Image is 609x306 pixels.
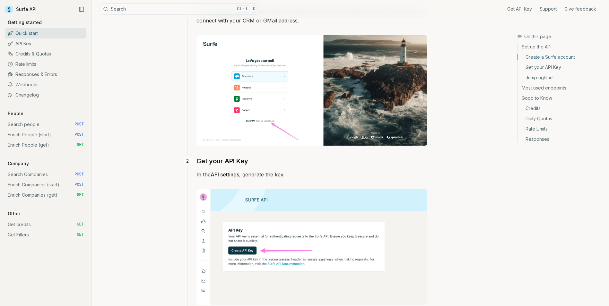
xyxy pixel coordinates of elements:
a: Good to Know [518,93,604,103]
span: GET [77,142,84,148]
a: Enrich People (get) GET [5,140,86,150]
a: Get Filters GET [5,230,86,240]
a: Surfe API [5,4,37,14]
a: Search people POST [5,119,86,130]
a: Get API Key [507,6,532,12]
span: POST [74,172,84,177]
p: In the , generate the key. [196,170,427,305]
button: Collapse Sidebar [77,4,86,14]
p: People [5,110,26,117]
a: Jump right in! [518,72,604,83]
a: Get credits GET [5,219,86,230]
span: POST [74,122,84,127]
p: Company [5,160,31,167]
span: POST [74,182,84,187]
a: Changelog [5,90,86,100]
img: Image [196,35,427,146]
p: Getting started [5,19,44,26]
a: Credits [518,103,604,114]
a: Webhooks [5,80,86,90]
a: Create a Surfe account [518,52,604,62]
span: GET [77,232,84,237]
a: Give feedback [564,6,596,12]
kbd: K [251,5,258,13]
a: Get your API Key [518,62,604,72]
a: Responses [518,134,604,142]
a: Daily Quotas [518,114,604,124]
a: API settings [211,171,239,178]
span: GET [77,222,84,227]
img: Image [196,189,427,305]
a: Responses & Errors [5,69,86,80]
a: Rate limits [5,59,86,69]
kbd: Ctrl [235,5,250,13]
a: Enrich Companies (start) POST [5,180,86,190]
a: Search Companies POST [5,169,86,180]
h3: On this page [517,33,604,40]
a: Credits & Quotas [5,49,86,59]
span: GET [77,192,84,198]
a: Quick start [5,28,86,38]
a: Most used endpoints [518,83,604,93]
a: Rate Limits [518,124,604,134]
a: Support [540,6,557,12]
a: Enrich People (start) POST [5,130,86,140]
a: Get your API Key [196,156,248,166]
a: Set up the API [518,44,604,52]
p: Other [5,210,23,217]
a: Enrich Companies (get) GET [5,190,86,200]
a: API Key [5,38,86,49]
button: SearchCtrlK [100,3,260,15]
span: POST [74,132,84,137]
